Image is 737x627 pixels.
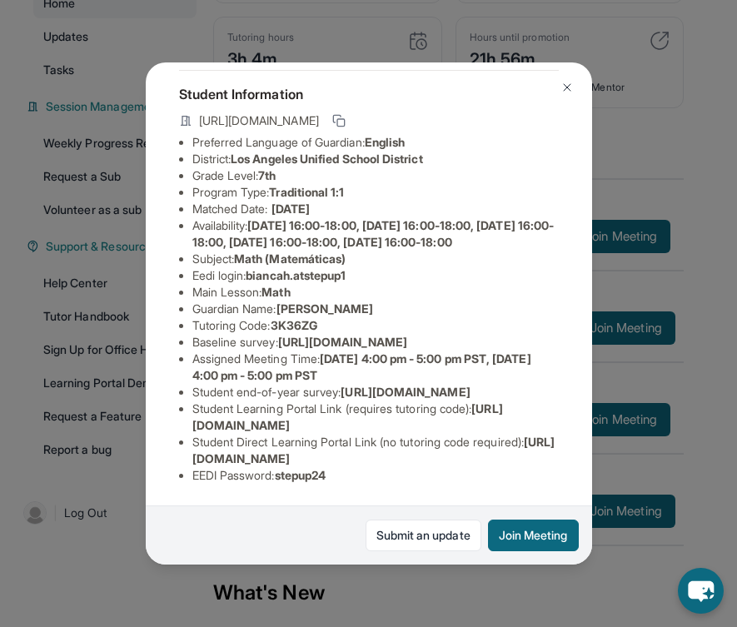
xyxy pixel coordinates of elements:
li: Availability: [192,217,559,251]
li: Tutoring Code : [192,317,559,334]
li: Subject : [192,251,559,267]
span: Traditional 1:1 [269,185,344,199]
span: [DATE] [271,202,310,216]
span: English [365,135,406,149]
img: Close Icon [560,81,574,94]
li: Grade Level: [192,167,559,184]
button: chat-button [678,568,724,614]
span: biancah.atstepup1 [246,268,346,282]
span: [DATE] 4:00 pm - 5:00 pm PST, [DATE] 4:00 pm - 5:00 pm PST [192,351,531,382]
span: 3K36ZG [271,318,317,332]
button: Join Meeting [488,520,579,551]
li: Student Learning Portal Link (requires tutoring code) : [192,401,559,434]
span: 7th [258,168,276,182]
li: Baseline survey : [192,334,559,351]
li: Guardian Name : [192,301,559,317]
span: stepup24 [275,468,326,482]
span: [URL][DOMAIN_NAME] [199,112,319,129]
li: Main Lesson : [192,284,559,301]
li: Matched Date: [192,201,559,217]
li: Eedi login : [192,267,559,284]
span: [URL][DOMAIN_NAME] [341,385,470,399]
h4: Student Information [179,84,559,104]
span: Math (Matemáticas) [234,251,346,266]
button: Copy link [329,111,349,131]
li: District: [192,151,559,167]
li: Student Direct Learning Portal Link (no tutoring code required) : [192,434,559,467]
li: Student end-of-year survey : [192,384,559,401]
a: Submit an update [366,520,481,551]
li: EEDI Password : [192,467,559,484]
span: [URL][DOMAIN_NAME] [278,335,407,349]
li: Preferred Language of Guardian: [192,134,559,151]
li: Program Type: [192,184,559,201]
span: Los Angeles Unified School District [231,152,422,166]
span: [PERSON_NAME] [276,301,374,316]
span: Math [261,285,290,299]
span: [DATE] 16:00-18:00, [DATE] 16:00-18:00, [DATE] 16:00-18:00, [DATE] 16:00-18:00, [DATE] 16:00-18:00 [192,218,555,249]
li: Assigned Meeting Time : [192,351,559,384]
